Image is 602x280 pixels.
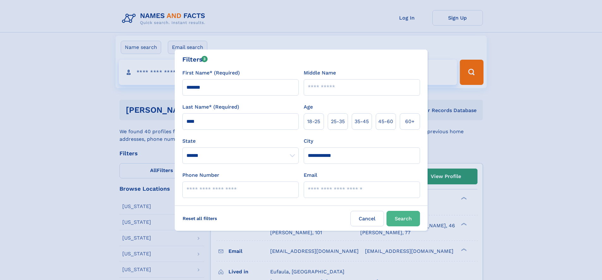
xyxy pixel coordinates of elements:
[304,103,313,111] label: Age
[405,118,415,125] span: 60+
[182,69,240,77] label: First Name* (Required)
[182,55,208,64] div: Filters
[355,118,369,125] span: 35‑45
[182,103,239,111] label: Last Name* (Required)
[304,171,317,179] label: Email
[386,211,420,226] button: Search
[182,137,299,145] label: State
[304,69,336,77] label: Middle Name
[304,137,313,145] label: City
[378,118,393,125] span: 45‑60
[331,118,345,125] span: 25‑35
[307,118,320,125] span: 18‑25
[350,211,384,226] label: Cancel
[182,171,219,179] label: Phone Number
[179,211,221,226] label: Reset all filters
